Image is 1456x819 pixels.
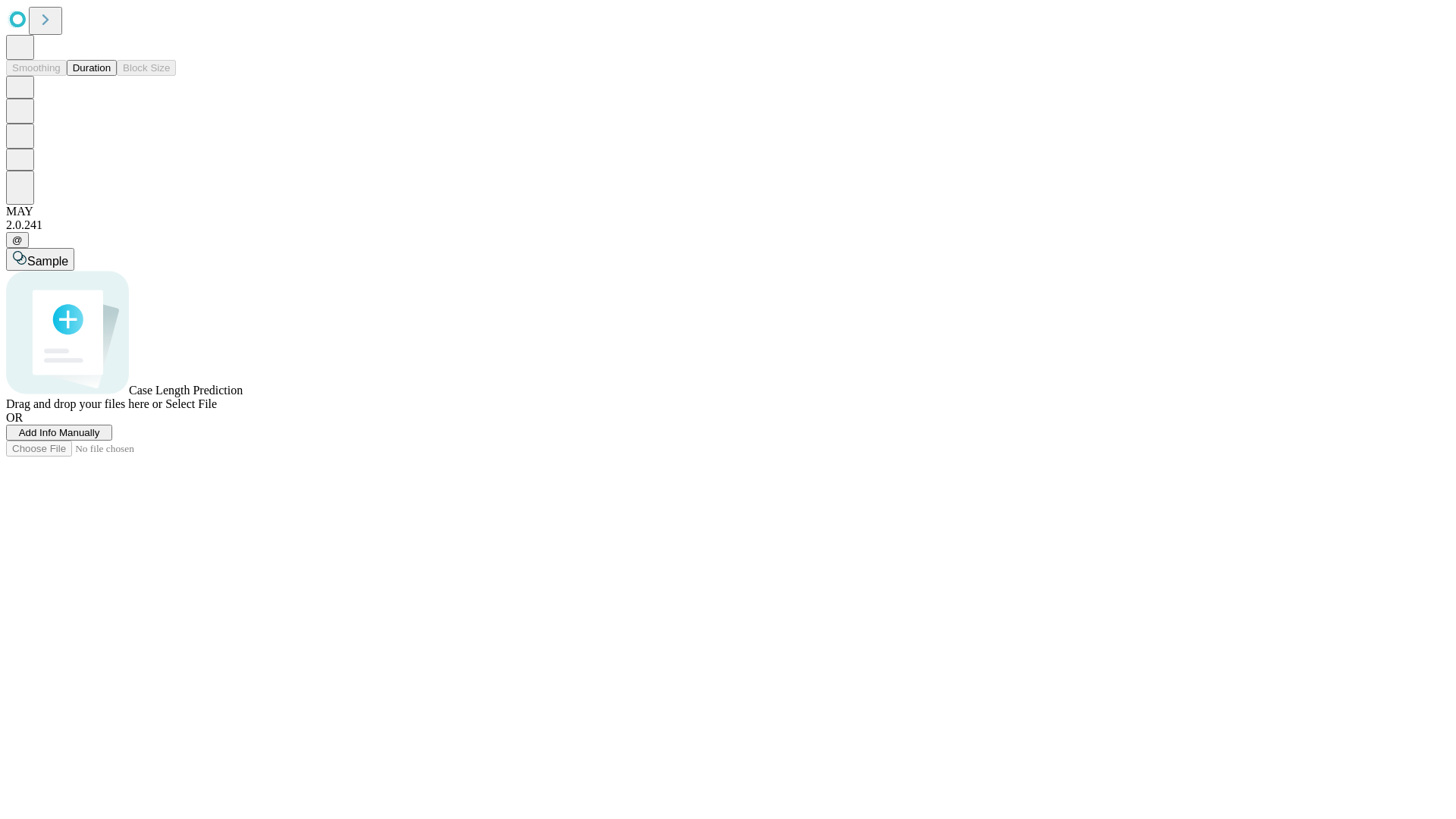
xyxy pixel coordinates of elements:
[6,205,1450,218] div: MAY
[19,427,100,438] span: Add Info Manually
[6,397,162,410] span: Drag and drop your files here or
[6,411,23,424] span: OR
[6,425,112,441] button: Add Info Manually
[129,384,243,397] span: Case Length Prediction
[6,248,74,271] button: Sample
[165,397,217,410] span: Select File
[6,60,67,76] button: Smoothing
[6,232,29,248] button: @
[6,218,1450,232] div: 2.0.241
[117,60,176,76] button: Block Size
[27,255,68,268] span: Sample
[67,60,117,76] button: Duration
[12,234,23,246] span: @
